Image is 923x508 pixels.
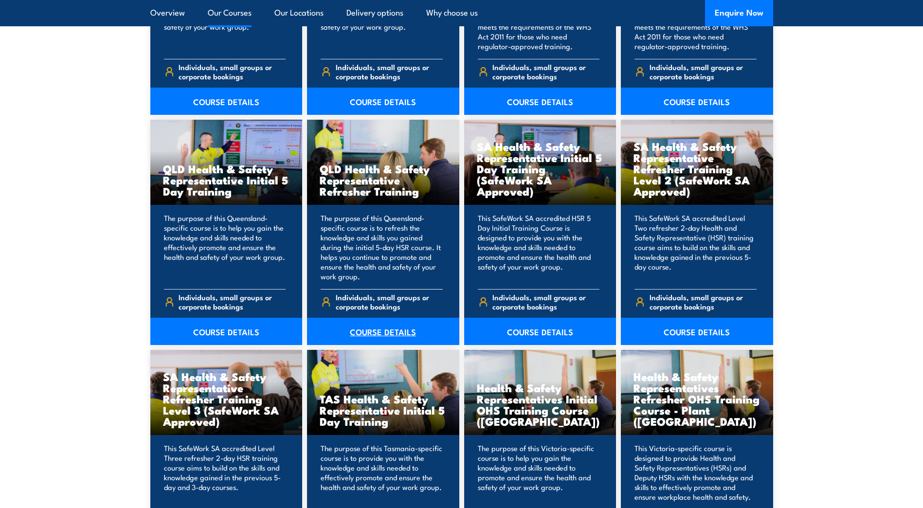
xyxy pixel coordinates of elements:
span: Individuals, small groups or corporate bookings [650,292,757,311]
p: This SafeWork SA accredited Level Three refresher 2-day HSR training course aims to build on the ... [164,443,286,502]
h3: QLD Health & Safety Representative Refresher Training [320,163,447,197]
a: COURSE DETAILS [307,88,459,115]
h3: Health & Safety Representatives Initial OHS Training Course ([GEOGRAPHIC_DATA]) [477,382,604,427]
a: COURSE DETAILS [621,318,773,345]
a: COURSE DETAILS [150,88,303,115]
span: Individuals, small groups or corporate bookings [336,292,443,311]
h3: SA Health & Safety Representative Refresher Training Level 2 (SafeWork SA Approved) [633,141,760,197]
a: COURSE DETAILS [464,318,616,345]
span: Individuals, small groups or corporate bookings [492,62,599,81]
p: The purpose of this Victoria-specific course is to help you gain the knowledge and skills needed ... [478,443,600,502]
p: The purpose of this Queensland-specific course is to refresh the knowledge and skills you gained ... [321,213,443,281]
span: Individuals, small groups or corporate bookings [179,292,286,311]
span: Individuals, small groups or corporate bookings [650,62,757,81]
p: This SafeWork SA accredited HSR 5 Day Initial Training Course is designed to provide you with the... [478,213,600,281]
span: Individuals, small groups or corporate bookings [492,292,599,311]
a: COURSE DETAILS [621,88,773,115]
h3: TAS Health & Safety Representative Initial 5 Day Training [320,393,447,427]
p: This Victoria-specific course is designed to provide Health and Safety Representatives (HSRs) and... [634,443,757,502]
p: The purpose of this Tasmania-specific course is to provide you with the knowledge and skills need... [321,443,443,502]
span: Individuals, small groups or corporate bookings [179,62,286,81]
h3: QLD Health & Safety Representative Initial 5 Day Training [163,163,290,197]
h3: Health & Safety Representatives Refresher OHS Training Course - Plant ([GEOGRAPHIC_DATA]) [633,371,760,427]
h3: SA Health & Safety Representative Initial 5 Day Training (SafeWork SA Approved) [477,141,604,197]
h3: SA Health & Safety Representative Refresher Training Level 3 (SafeWork SA Approved) [163,371,290,427]
a: COURSE DETAILS [307,318,459,345]
a: COURSE DETAILS [464,88,616,115]
p: This SafeWork SA accredited Level Two refresher 2-day Health and Safety Representative (HSR) trai... [634,213,757,281]
a: COURSE DETAILS [150,318,303,345]
p: The purpose of this Queensland-specific course is to help you gain the knowledge and skills neede... [164,213,286,281]
span: Individuals, small groups or corporate bookings [336,62,443,81]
